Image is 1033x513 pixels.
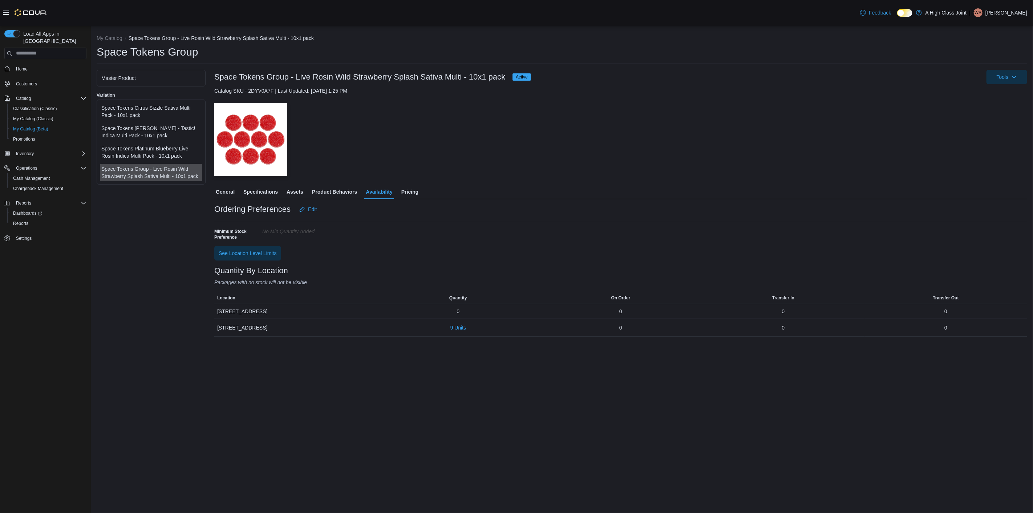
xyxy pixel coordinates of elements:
[401,185,418,199] span: Pricing
[13,199,86,207] span: Reports
[13,94,34,103] button: Catalog
[10,184,86,193] span: Chargeback Management
[10,209,86,218] span: Dashboards
[20,30,86,45] span: Load All Apps in [GEOGRAPHIC_DATA]
[13,164,40,173] button: Operations
[457,308,459,315] div: 0
[13,199,34,207] button: Reports
[15,9,47,16] img: Cova
[857,5,894,20] a: Feedback
[214,246,281,260] button: See Location Level Limits
[214,266,288,275] h3: Quantity By Location
[13,116,53,122] span: My Catalog (Classic)
[16,96,31,101] span: Catalog
[1,149,89,159] button: Inventory
[987,70,1027,84] button: Tools
[214,229,259,240] span: Minimum Stock Preference
[308,206,317,213] span: Edit
[933,295,959,301] span: Transfer Out
[101,125,201,139] div: Space Tokens [PERSON_NAME] - Tastic! Indica Multi Pack - 10x1 pack
[219,250,277,257] span: See Location Level Limits
[214,278,1027,287] div: Packages with no stock will not be visible
[513,73,531,81] span: Active
[7,173,89,183] button: Cash Management
[13,175,50,181] span: Cash Management
[13,64,86,73] span: Home
[16,81,37,87] span: Customers
[13,221,28,226] span: Reports
[13,234,86,243] span: Settings
[214,103,287,176] img: Image for Space Tokens Group - Live Rosin Wild Strawberry Splash Sativa Multi - 10x1 pack
[7,134,89,144] button: Promotions
[312,185,357,199] span: Product Behaviors
[975,8,981,17] span: WS
[214,73,505,81] h3: Space Tokens Group - Live Rosin Wild Strawberry Splash Sativa Multi - 10x1 pack
[217,307,267,316] span: [STREET_ADDRESS]
[101,165,201,180] div: Space Tokens Group - Live Rosin Wild Strawberry Splash Sativa Multi - 10x1 pack
[13,210,42,216] span: Dashboards
[13,164,86,173] span: Operations
[447,322,469,334] button: 9 Units
[782,324,785,331] div: 0
[985,8,1027,17] p: [PERSON_NAME]
[7,104,89,114] button: Classification (Classic)
[10,104,60,113] a: Classification (Classic)
[1,78,89,89] button: Customers
[10,114,56,123] a: My Catalog (Classic)
[4,61,86,263] nav: Complex example
[243,185,278,199] span: Specifications
[16,235,32,241] span: Settings
[10,184,66,193] a: Chargeback Management
[782,308,785,315] div: 0
[214,87,1027,94] div: Catalog SKU - 2DYV0A7F | Last Updated: [DATE] 1:25 PM
[16,66,28,72] span: Home
[13,149,37,158] button: Inventory
[1,233,89,243] button: Settings
[7,183,89,194] button: Chargeback Management
[97,92,115,98] label: Variation
[129,35,314,41] button: Space Tokens Group - Live Rosin Wild Strawberry Splash Sativa Multi - 10x1 pack
[13,80,40,88] a: Customers
[217,323,267,332] span: [STREET_ADDRESS]
[10,209,45,218] a: Dashboards
[13,79,86,88] span: Customers
[7,124,89,134] button: My Catalog (Beta)
[16,151,34,157] span: Inventory
[366,185,392,199] span: Availability
[216,185,235,199] span: General
[13,94,86,103] span: Catalog
[13,149,86,158] span: Inventory
[10,114,86,123] span: My Catalog (Classic)
[611,295,631,301] span: On Order
[10,135,86,144] span: Promotions
[516,74,528,80] span: Active
[7,114,89,124] button: My Catalog (Classic)
[13,136,35,142] span: Promotions
[1,93,89,104] button: Catalog
[101,145,201,159] div: Space Tokens Platinum Blueberry Live Rosin Indica Multi Pack - 10x1 pack
[7,208,89,218] a: Dashboards
[296,202,320,217] button: Edit
[10,125,86,133] span: My Catalog (Beta)
[13,126,48,132] span: My Catalog (Beta)
[944,324,947,331] div: 0
[10,125,51,133] a: My Catalog (Beta)
[772,295,794,301] span: Transfer In
[10,219,31,228] a: Reports
[101,74,201,82] div: Master Product
[16,200,31,206] span: Reports
[449,295,467,301] span: Quantity
[944,308,947,315] div: 0
[10,135,38,144] a: Promotions
[13,65,31,73] a: Home
[1,198,89,208] button: Reports
[97,45,198,59] h1: Space Tokens Group
[619,308,622,315] div: 0
[869,9,891,16] span: Feedback
[969,8,971,17] p: |
[10,174,86,183] span: Cash Management
[16,165,37,171] span: Operations
[262,226,360,234] div: No min Quantity added
[7,218,89,229] button: Reports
